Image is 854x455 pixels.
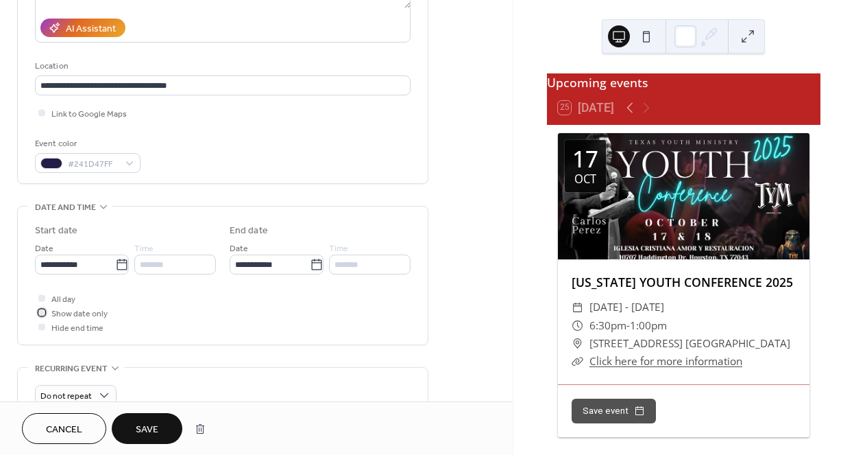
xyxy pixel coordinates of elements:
div: ​ [572,335,584,353]
span: Link to Google Maps [51,107,127,121]
span: Cancel [46,423,82,437]
div: AI Assistant [66,22,116,36]
button: Save [112,413,182,444]
span: Save [136,423,158,437]
span: [STREET_ADDRESS] [GEOGRAPHIC_DATA] [589,335,790,353]
span: 6:30pm [589,317,626,335]
div: ​ [572,353,584,371]
span: Hide end time [51,321,103,336]
span: #241D47FF [68,157,119,172]
span: Time [134,242,154,256]
a: Click here for more information [589,354,742,369]
span: Date and time [35,200,96,215]
span: - [626,317,630,335]
div: End date [230,224,268,238]
button: AI Assistant [40,19,125,37]
span: Date [35,242,53,256]
span: Show date only [51,307,108,321]
button: Cancel [22,413,106,444]
span: Date [230,242,248,256]
span: Time [329,242,348,256]
div: Location [35,59,408,73]
div: ​ [572,299,584,316]
button: Save event [572,399,656,423]
span: All day [51,292,75,307]
div: 17 [572,148,598,170]
span: Recurring event [35,362,108,376]
span: 1:00pm [630,317,667,335]
span: Do not repeat [40,388,92,404]
div: Event color [35,137,138,151]
div: Upcoming events [547,73,820,91]
span: [DATE] - [DATE] [589,299,664,316]
a: [US_STATE] YOUTH CONFERENCE 2025 [572,274,793,290]
div: ​ [572,317,584,335]
div: Start date [35,224,77,238]
div: Oct [574,174,596,185]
